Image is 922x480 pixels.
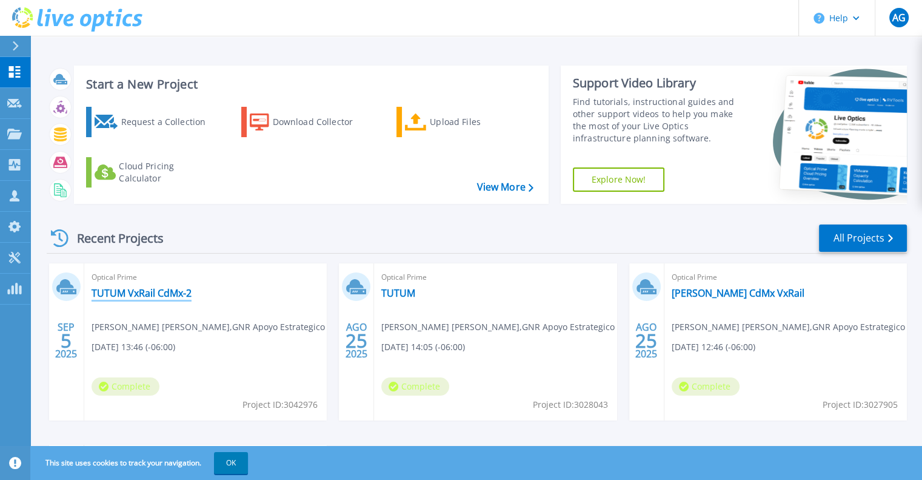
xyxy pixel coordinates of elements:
[635,336,657,346] span: 25
[476,181,533,193] a: View More
[86,78,533,91] h3: Start a New Project
[381,287,415,299] a: TUTUM
[214,452,248,474] button: OK
[47,223,180,253] div: Recent Projects
[672,287,804,299] a: [PERSON_NAME] CdMx VxRail
[573,167,665,192] a: Explore Now!
[672,320,905,334] span: [PERSON_NAME] [PERSON_NAME] , GNR Apoyo Estrategico
[92,320,325,334] span: [PERSON_NAME] [PERSON_NAME] , GNR Apoyo Estrategico
[430,110,527,134] div: Upload Files
[241,107,376,137] a: Download Collector
[119,160,216,184] div: Cloud Pricing Calculator
[92,340,175,354] span: [DATE] 13:46 (-06:00)
[823,398,898,411] span: Project ID: 3027905
[573,75,747,91] div: Support Video Library
[92,287,192,299] a: TUTUM VxRail CdMx-2
[672,271,900,284] span: Optical Prime
[381,320,615,334] span: [PERSON_NAME] [PERSON_NAME] , GNR Apoyo Estrategico
[672,377,740,396] span: Complete
[396,107,532,137] a: Upload Files
[533,398,608,411] span: Project ID: 3028043
[33,452,248,474] span: This site uses cookies to track your navigation.
[819,225,907,252] a: All Projects
[86,157,221,188] a: Cloud Pricing Calculator
[92,377,159,396] span: Complete
[635,319,658,363] div: AGO 2025
[892,13,905,22] span: AG
[345,319,368,363] div: AGO 2025
[86,107,221,137] a: Request a Collection
[55,319,78,363] div: SEP 2025
[381,271,609,284] span: Optical Prime
[346,336,367,346] span: 25
[381,340,465,354] span: [DATE] 14:05 (-06:00)
[573,96,747,144] div: Find tutorials, instructional guides and other support videos to help you make the most of your L...
[242,398,318,411] span: Project ID: 3042976
[92,271,319,284] span: Optical Prime
[121,110,218,134] div: Request a Collection
[61,336,72,346] span: 5
[381,377,449,396] span: Complete
[273,110,370,134] div: Download Collector
[672,340,755,354] span: [DATE] 12:46 (-06:00)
